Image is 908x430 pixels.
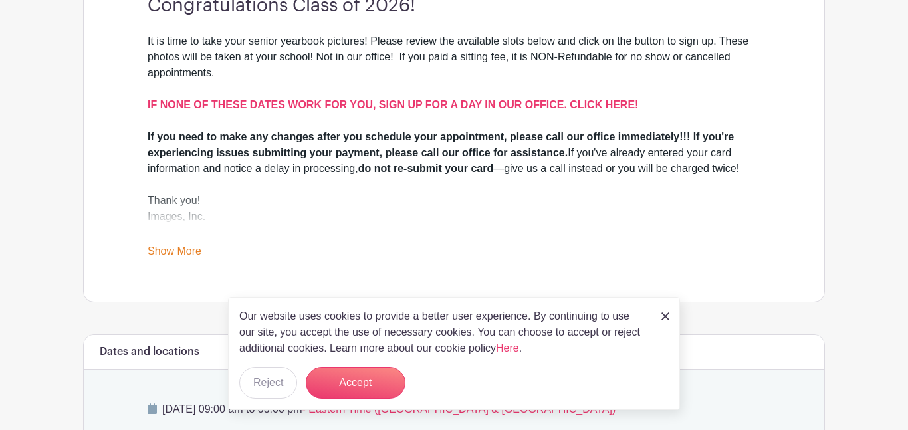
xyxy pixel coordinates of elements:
[148,193,760,209] div: Thank you!
[148,209,760,241] div: Images, Inc.
[302,403,616,415] span: - Eastern Time ([GEOGRAPHIC_DATA] & [GEOGRAPHIC_DATA])
[239,308,647,356] p: Our website uses cookies to provide a better user experience. By continuing to use our site, you ...
[148,227,233,238] a: [DOMAIN_NAME]
[496,342,519,354] a: Here
[148,129,760,177] div: If you've already entered your card information and notice a delay in processing, —give us a call...
[148,99,638,110] a: IF NONE OF THESE DATES WORK FOR YOU, SIGN UP FOR A DAY IN OUR OFFICE. CLICK HERE!
[358,163,494,174] strong: do not re-submit your card
[148,33,760,129] div: It is time to take your senior yearbook pictures! Please review the available slots below and cli...
[148,245,201,262] a: Show More
[661,312,669,320] img: close_button-5f87c8562297e5c2d7936805f587ecaba9071eb48480494691a3f1689db116b3.svg
[100,346,199,358] h6: Dates and locations
[306,367,405,399] button: Accept
[148,401,760,417] p: [DATE] 09:00 am to 03:00 pm
[239,367,297,399] button: Reject
[148,131,734,158] strong: If you need to make any changes after you schedule your appointment, please call our office immed...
